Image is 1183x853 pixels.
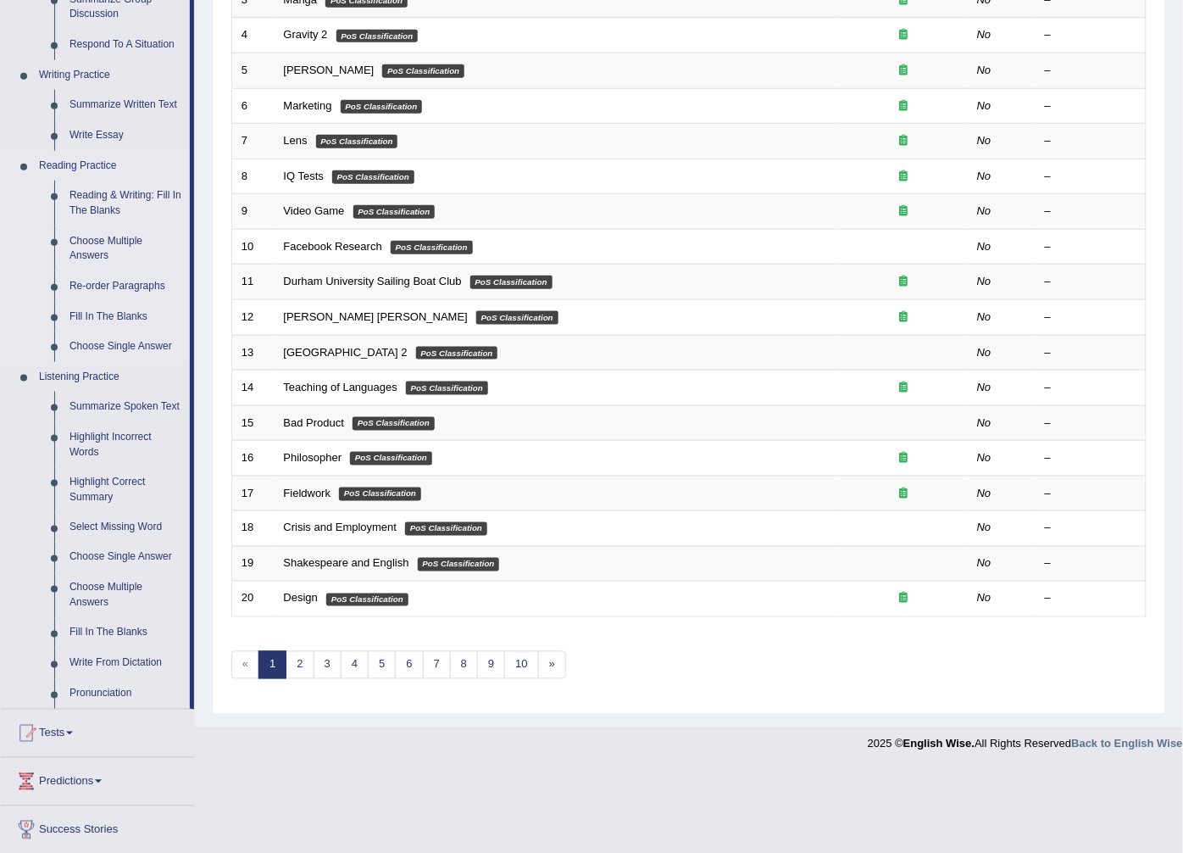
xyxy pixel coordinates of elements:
em: No [977,346,991,359]
em: PoS Classification [316,135,398,148]
a: Philosopher [284,451,342,464]
a: Gravity 2 [284,28,328,41]
a: Tests [1,710,194,752]
em: No [977,416,991,429]
td: 20 [232,582,275,617]
a: Facebook Research [284,240,382,253]
em: No [977,204,991,217]
div: – [1045,63,1136,79]
em: No [977,451,991,464]
a: Select Missing Word [62,513,190,544]
div: – [1045,203,1136,220]
div: – [1045,274,1136,290]
a: Choose Multiple Answers [62,226,190,271]
td: 19 [232,546,275,582]
a: Predictions [1,758,194,800]
a: Highlight Correct Summary [62,467,190,512]
td: 6 [232,88,275,124]
a: IQ Tests [284,170,324,182]
a: Lens [284,134,308,147]
div: – [1045,27,1136,43]
a: Pronunciation [62,679,190,710]
td: 9 [232,194,275,230]
em: PoS Classification [391,241,473,254]
em: No [977,64,991,76]
div: – [1045,450,1136,466]
td: 14 [232,371,275,406]
div: Exam occurring question [850,98,958,114]
em: No [977,557,991,570]
a: Bad Product [284,416,345,429]
div: – [1045,591,1136,607]
a: Fill In The Blanks [62,302,190,332]
em: PoS Classification [339,488,421,501]
a: Teaching of Languages [284,381,397,393]
em: PoS Classification [336,30,419,43]
em: No [977,99,991,112]
a: Re-order Paragraphs [62,271,190,302]
em: PoS Classification [418,558,500,571]
div: Exam occurring question [850,274,958,290]
td: 15 [232,405,275,441]
a: [PERSON_NAME] [284,64,375,76]
em: PoS Classification [332,170,414,184]
td: 8 [232,159,275,194]
a: » [538,651,566,679]
a: 9 [477,651,505,679]
div: – [1045,380,1136,396]
a: Choose Multiple Answers [62,573,190,618]
div: – [1045,169,1136,185]
em: No [977,592,991,605]
a: Choose Single Answer [62,332,190,362]
em: PoS Classification [406,382,488,395]
a: Fill In The Blanks [62,618,190,649]
td: 5 [232,53,275,89]
div: – [1045,239,1136,255]
a: [PERSON_NAME] [PERSON_NAME] [284,310,468,323]
div: – [1045,486,1136,502]
a: [GEOGRAPHIC_DATA] 2 [284,346,408,359]
a: Listening Practice [31,362,190,393]
em: PoS Classification [353,417,435,431]
div: Exam occurring question [850,63,958,79]
a: Crisis and Employment [284,521,397,534]
a: Reading & Writing: Fill In The Blanks [62,181,190,226]
em: PoS Classification [476,311,558,325]
td: 10 [232,229,275,265]
em: No [977,275,991,287]
td: 12 [232,299,275,335]
div: Exam occurring question [850,591,958,607]
a: 8 [450,651,478,679]
td: 18 [232,511,275,547]
em: PoS Classification [405,522,487,536]
a: Shakespeare and English [284,557,409,570]
a: 3 [314,651,342,679]
span: « [231,651,259,679]
a: Back to English Wise [1072,738,1183,750]
a: 7 [423,651,451,679]
div: – [1045,521,1136,537]
div: Exam occurring question [850,450,958,466]
td: 13 [232,335,275,371]
div: 2025 © All Rights Reserved [868,728,1183,752]
em: PoS Classification [353,205,436,219]
div: – [1045,345,1136,361]
div: – [1045,415,1136,432]
em: PoS Classification [470,276,553,289]
a: Durham University Sailing Boat Club [284,275,462,287]
div: Exam occurring question [850,169,958,185]
a: 10 [504,651,538,679]
div: – [1045,309,1136,326]
em: PoS Classification [326,594,408,607]
div: Exam occurring question [850,203,958,220]
em: No [977,487,991,499]
a: 4 [341,651,369,679]
a: Highlight Incorrect Words [62,422,190,467]
td: 16 [232,441,275,477]
div: Exam occurring question [850,486,958,502]
em: No [977,521,991,534]
a: 2 [286,651,314,679]
a: Summarize Written Text [62,90,190,120]
a: Write From Dictation [62,649,190,679]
